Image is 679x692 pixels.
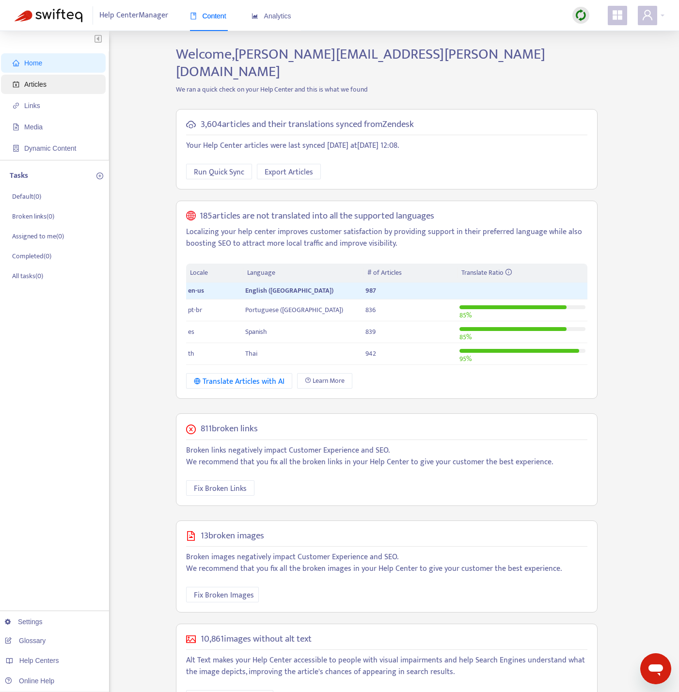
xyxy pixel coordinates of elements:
[188,285,204,296] span: en-us
[245,304,343,315] span: Portuguese ([GEOGRAPHIC_DATA])
[186,140,587,152] p: Your Help Center articles were last synced [DATE] at [DATE] 12:08 .
[257,164,321,179] button: Export Articles
[186,445,587,468] p: Broken links negatively impact Customer Experience and SEO. We recommend that you fix all the bro...
[186,373,292,389] button: Translate Articles with AI
[99,6,168,25] span: Help Center Manager
[5,618,43,626] a: Settings
[186,655,587,678] p: Alt Text makes your Help Center accessible to people with visual impairments and help Search Engi...
[461,267,584,278] div: Translate Ratio
[252,12,291,20] span: Analytics
[13,145,19,152] span: container
[245,348,257,359] span: Thai
[365,285,376,296] span: 987
[12,271,43,281] p: All tasks ( 0 )
[243,264,363,283] th: Language
[24,80,47,88] span: Articles
[201,119,414,130] h5: 3,604 articles and their translations synced from Zendesk
[188,304,202,315] span: pt-br
[612,9,623,21] span: appstore
[13,60,19,66] span: home
[24,123,43,131] span: Media
[245,285,333,296] span: English ([GEOGRAPHIC_DATA])
[200,211,434,222] h5: 185 articles are not translated into all the supported languages
[186,634,196,644] span: picture
[188,326,194,337] span: es
[365,348,376,359] span: 942
[13,102,19,109] span: link
[24,59,42,67] span: Home
[10,170,28,182] p: Tasks
[575,9,587,21] img: sync.dc5367851b00ba804db3.png
[12,191,41,202] p: Default ( 0 )
[12,211,54,221] p: Broken links ( 0 )
[194,483,247,495] span: Fix Broken Links
[186,551,587,575] p: Broken images negatively impact Customer Experience and SEO. We recommend that you fix all the br...
[186,531,196,541] span: file-image
[12,251,51,261] p: Completed ( 0 )
[190,12,226,20] span: Content
[194,166,244,178] span: Run Quick Sync
[201,424,258,435] h5: 811 broken links
[313,376,345,386] span: Learn More
[188,348,194,359] span: th
[265,166,313,178] span: Export Articles
[190,13,197,19] span: book
[186,587,259,602] button: Fix Broken Images
[186,425,196,434] span: close-circle
[176,42,545,84] span: Welcome, [PERSON_NAME][EMAIL_ADDRESS][PERSON_NAME][DOMAIN_NAME]
[186,211,196,222] span: global
[459,310,472,321] span: 85 %
[96,173,103,179] span: plus-circle
[186,480,254,496] button: Fix Broken Links
[24,102,40,110] span: Links
[19,657,59,664] span: Help Centers
[13,81,19,88] span: account-book
[24,144,76,152] span: Dynamic Content
[365,304,376,315] span: 836
[186,264,243,283] th: Locale
[297,373,352,389] a: Learn More
[365,326,376,337] span: 839
[194,589,254,601] span: Fix Broken Images
[363,264,457,283] th: # of Articles
[186,226,587,250] p: Localizing your help center improves customer satisfaction by providing support in their preferre...
[186,164,252,179] button: Run Quick Sync
[201,531,264,542] h5: 13 broken images
[186,120,196,129] span: cloud-sync
[201,634,312,645] h5: 10,861 images without alt text
[459,331,472,343] span: 85 %
[5,637,46,645] a: Glossary
[169,84,605,94] p: We ran a quick check on your Help Center and this is what we found
[194,376,284,388] div: Translate Articles with AI
[13,124,19,130] span: file-image
[252,13,258,19] span: area-chart
[15,9,82,22] img: Swifteq
[459,353,472,364] span: 95 %
[640,653,671,684] iframe: Button to launch messaging window
[642,9,653,21] span: user
[245,326,267,337] span: Spanish
[12,231,64,241] p: Assigned to me ( 0 )
[5,677,54,685] a: Online Help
